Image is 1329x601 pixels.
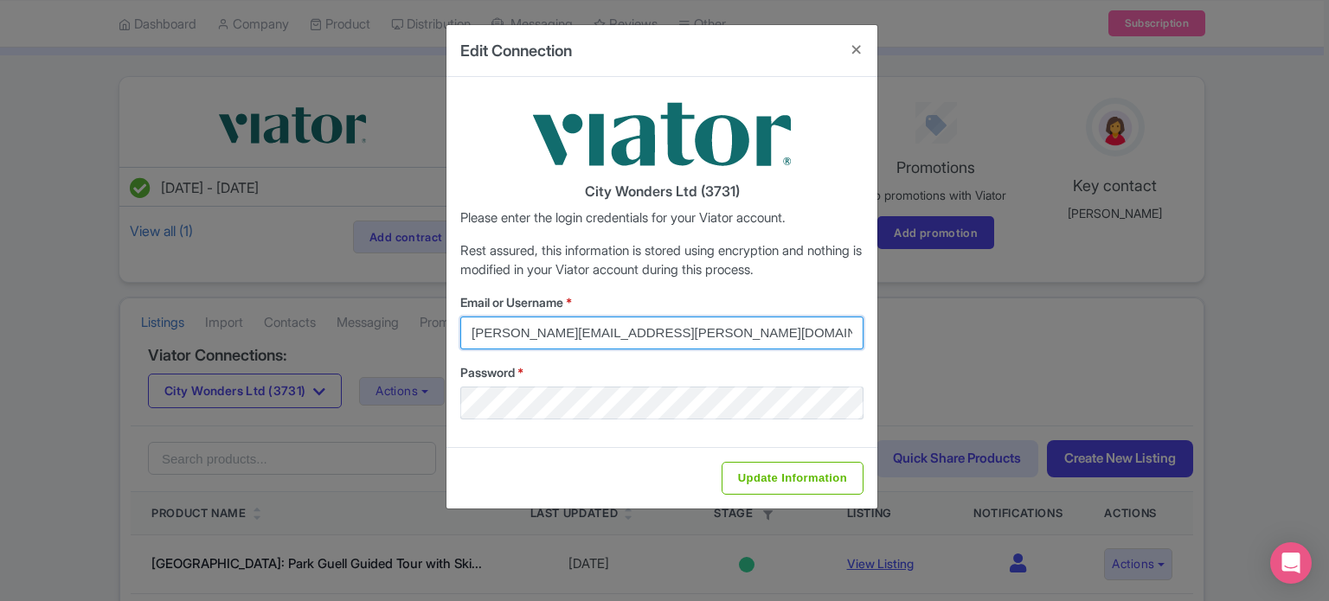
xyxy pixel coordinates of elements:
[836,25,877,74] button: Close
[460,184,864,200] h4: City Wonders Ltd (3731)
[460,208,864,228] p: Please enter the login credentials for your Viator account.
[1270,542,1312,584] div: Open Intercom Messenger
[460,365,515,380] span: Password
[460,295,563,310] span: Email or Username
[460,241,864,280] p: Rest assured, this information is stored using encryption and nothing is modified in your Viator ...
[460,39,572,62] h4: Edit Connection
[532,91,792,177] img: viator-9033d3fb01e0b80761764065a76b653a.png
[722,462,864,495] input: Update Information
